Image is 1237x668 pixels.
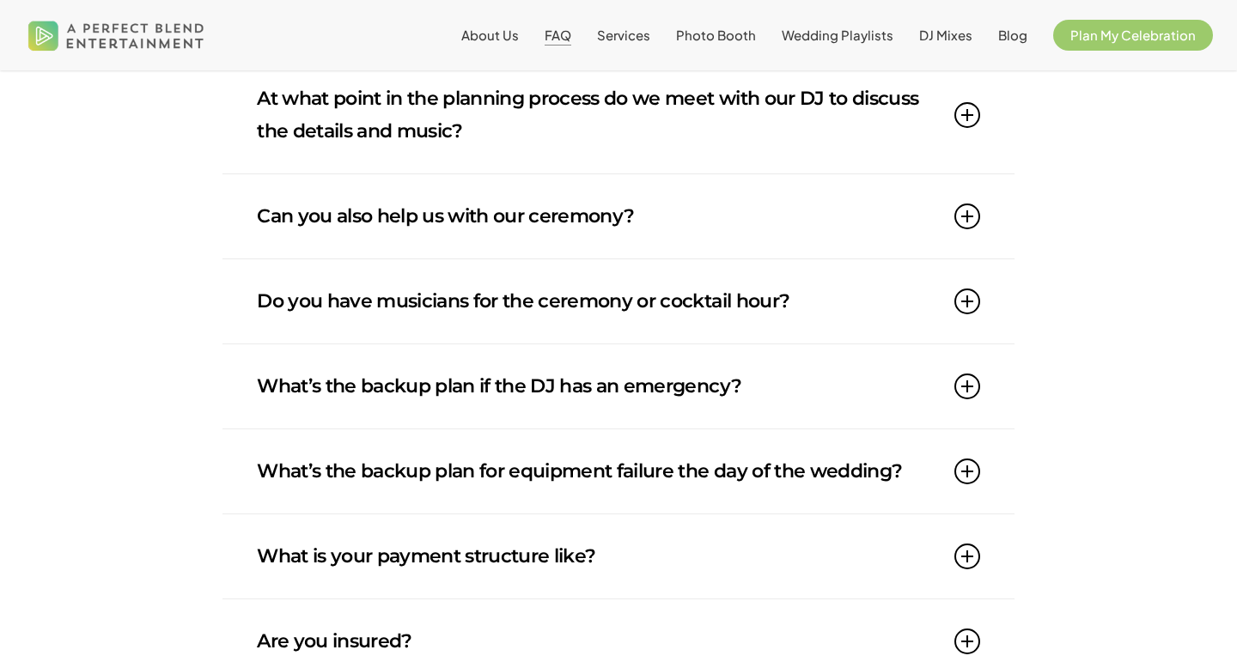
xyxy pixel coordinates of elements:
a: At what point in the planning process do we meet with our DJ to discuss the details and music? [257,57,980,173]
a: DJ Mixes [919,28,972,42]
span: Plan My Celebration [1070,27,1196,43]
a: Photo Booth [676,28,756,42]
span: Photo Booth [676,27,756,43]
a: FAQ [545,28,571,42]
a: Do you have musicians for the ceremony or cocktail hour? [257,259,980,343]
span: DJ Mixes [919,27,972,43]
a: Can you also help us with our ceremony? [257,174,980,258]
a: About Us [461,28,519,42]
img: A Perfect Blend Entertainment [24,7,209,64]
a: What’s the backup plan for equipment failure the day of the wedding? [257,429,980,513]
span: About Us [461,27,519,43]
a: Plan My Celebration [1053,28,1213,42]
span: Services [597,27,650,43]
a: What’s the backup plan if the DJ has an emergency? [257,344,980,428]
a: Blog [998,28,1027,42]
span: Blog [998,27,1027,43]
a: Wedding Playlists [782,28,893,42]
span: FAQ [545,27,571,43]
a: Services [597,28,650,42]
a: What is your payment structure like? [257,514,980,598]
span: Wedding Playlists [782,27,893,43]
